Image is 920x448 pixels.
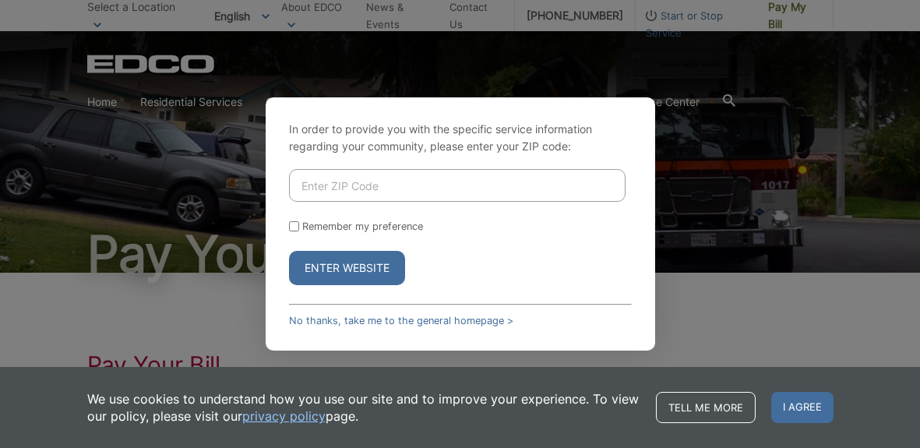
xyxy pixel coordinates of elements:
[289,121,632,155] p: In order to provide you with the specific service information regarding your community, please en...
[87,390,640,425] p: We use cookies to understand how you use our site and to improve your experience. To view our pol...
[289,315,513,326] a: No thanks, take me to the general homepage >
[302,220,423,232] label: Remember my preference
[289,251,405,285] button: Enter Website
[289,169,626,202] input: Enter ZIP Code
[771,392,834,423] span: I agree
[656,392,756,423] a: Tell me more
[242,407,326,425] a: privacy policy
